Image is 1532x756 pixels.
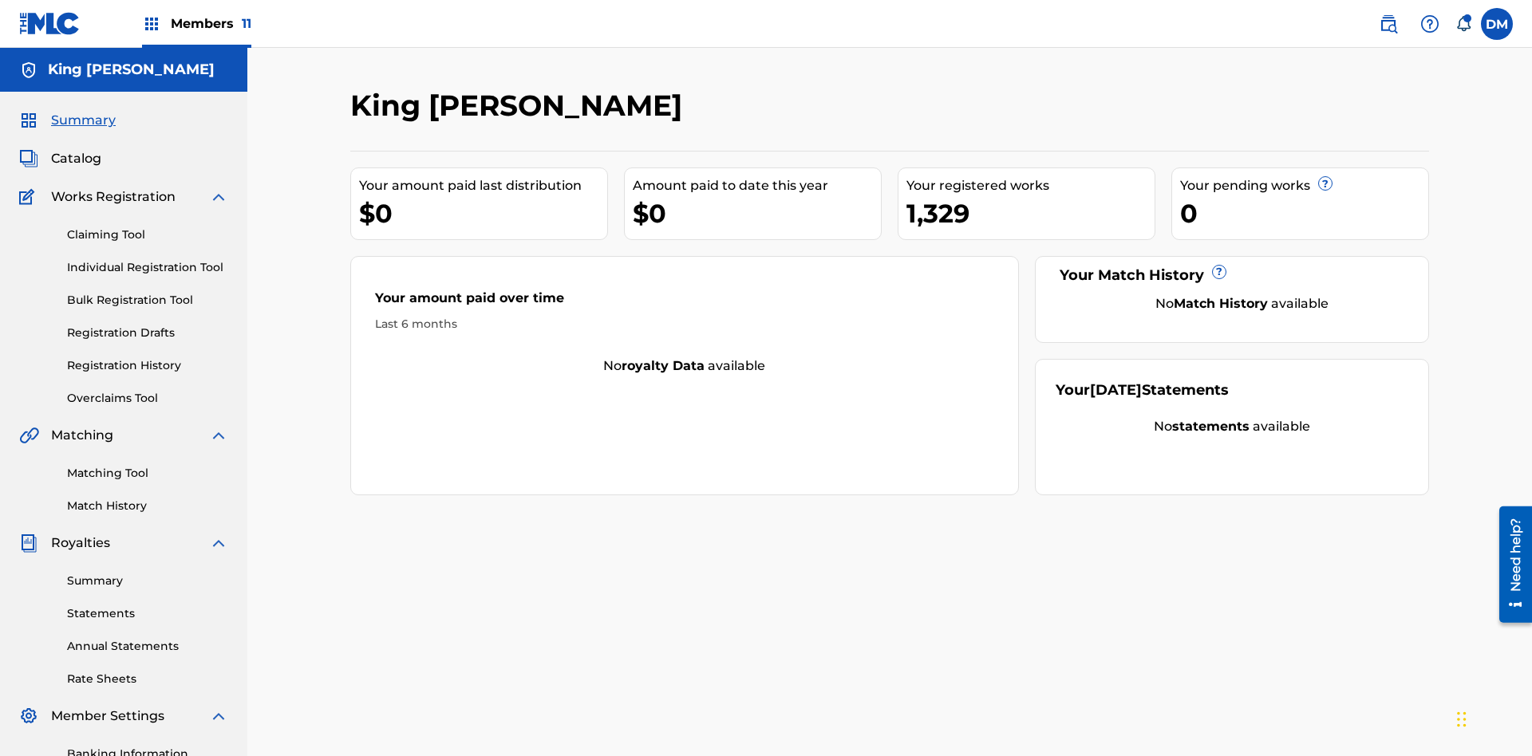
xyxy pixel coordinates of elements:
[67,226,228,243] a: Claiming Tool
[142,14,161,33] img: Top Rightsholders
[351,356,1018,376] div: No available
[906,176,1155,195] div: Your registered works
[1420,14,1439,33] img: help
[19,12,81,35] img: MLC Logo
[67,357,228,374] a: Registration History
[19,111,116,130] a: SummarySummary
[1379,14,1398,33] img: search
[171,14,251,33] span: Members
[67,259,228,276] a: Individual Registration Tool
[359,195,607,231] div: $0
[375,316,994,333] div: Last 6 months
[622,358,705,373] strong: royalty data
[633,195,881,231] div: $0
[67,325,228,341] a: Registration Drafts
[19,149,38,168] img: Catalog
[1180,195,1428,231] div: 0
[1457,695,1467,743] div: Drag
[1319,177,1332,190] span: ?
[48,61,215,79] h5: King McTesterson
[51,426,113,445] span: Matching
[209,707,228,726] img: expand
[19,61,38,80] img: Accounts
[1056,380,1229,401] div: Your Statements
[19,534,38,553] img: Royalties
[67,465,228,482] a: Matching Tool
[1487,500,1532,631] iframe: Resource Center
[375,289,994,316] div: Your amount paid over time
[67,605,228,622] a: Statements
[209,426,228,445] img: expand
[67,390,228,407] a: Overclaims Tool
[51,187,176,207] span: Works Registration
[67,292,228,309] a: Bulk Registration Tool
[1481,8,1513,40] div: User Menu
[19,187,40,207] img: Works Registration
[1056,265,1409,286] div: Your Match History
[1452,679,1532,756] iframe: Chat Widget
[51,707,164,726] span: Member Settings
[1172,419,1250,434] strong: statements
[1076,294,1409,313] div: No available
[1090,381,1142,399] span: [DATE]
[1372,8,1404,40] a: Public Search
[1455,16,1471,32] div: Notifications
[1180,176,1428,195] div: Your pending works
[67,498,228,514] a: Match History
[19,111,38,130] img: Summary
[350,88,690,124] h2: King [PERSON_NAME]
[51,111,116,130] span: Summary
[67,573,228,589] a: Summary
[19,149,101,168] a: CatalogCatalog
[209,534,228,553] img: expand
[67,671,228,687] a: Rate Sheets
[242,16,251,31] span: 11
[67,638,228,655] a: Annual Statements
[209,187,228,207] img: expand
[1414,8,1446,40] div: Help
[19,426,39,445] img: Matching
[1174,296,1268,311] strong: Match History
[1056,417,1409,436] div: No available
[51,534,110,553] span: Royalties
[1213,266,1226,278] span: ?
[51,149,101,168] span: Catalog
[359,176,607,195] div: Your amount paid last distribution
[19,707,38,726] img: Member Settings
[906,195,1155,231] div: 1,329
[633,176,881,195] div: Amount paid to date this year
